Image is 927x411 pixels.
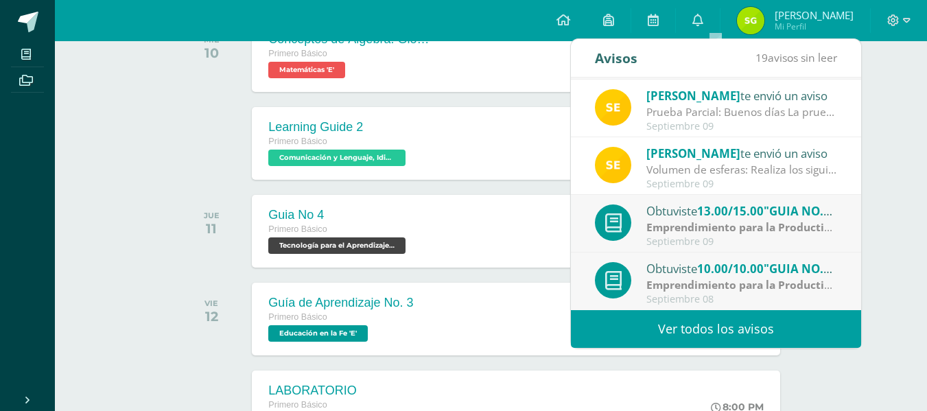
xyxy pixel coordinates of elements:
[697,261,764,277] span: 10.00/10.00
[595,39,637,77] div: Avisos
[646,162,837,178] div: Volumen de esferas: Realiza los siguientes ejercicios en tu cuaderno. Debes encontrar el volumen ...
[268,237,406,254] span: Tecnología para el Aprendizaje y la Comunicación (Informática) 'E'
[268,224,327,234] span: Primero Básico
[775,21,854,32] span: Mi Perfil
[268,325,368,342] span: Educación en la Fe 'E'
[571,310,861,348] a: Ver todos los avisos
[646,220,837,235] div: | Zona
[268,49,327,58] span: Primero Básico
[646,236,837,248] div: Septiembre 09
[755,50,768,65] span: 19
[268,312,327,322] span: Primero Básico
[646,86,837,104] div: te envió un aviso
[204,45,220,61] div: 10
[268,296,413,310] div: Guía de Aprendizaje No. 3
[697,203,764,219] span: 13.00/15.00
[764,203,836,219] span: "GUIA NO.1"
[268,150,406,166] span: Comunicación y Lenguaje, Idioma Extranjero Inglés 'E'
[646,202,837,220] div: Obtuviste en
[646,104,837,120] div: Prueba Parcial: Buenos días La prueba Parcial se realizará la próxima semana en los siguientes dí...
[204,298,218,308] div: VIE
[646,294,837,305] div: Septiembre 08
[646,277,854,292] strong: Emprendimiento para la Productividad
[268,208,409,222] div: Guia No 4
[268,137,327,146] span: Primero Básico
[268,384,409,398] div: LABORATORIO
[775,8,854,22] span: [PERSON_NAME]
[646,259,837,277] div: Obtuviste en
[268,120,409,134] div: Learning Guide 2
[268,400,327,410] span: Primero Básico
[204,220,220,237] div: 11
[755,50,837,65] span: avisos sin leer
[595,89,631,126] img: 03c2987289e60ca238394da5f82a525a.png
[204,211,220,220] div: JUE
[646,277,837,293] div: | Zona
[737,7,764,34] img: 8acaac60eb6b7a194adca9eb74a2ee25.png
[646,178,837,190] div: Septiembre 09
[646,88,740,104] span: [PERSON_NAME]
[204,308,218,325] div: 12
[646,220,854,235] strong: Emprendimiento para la Productividad
[595,147,631,183] img: 03c2987289e60ca238394da5f82a525a.png
[764,261,836,277] span: "GUIA NO.3"
[646,121,837,132] div: Septiembre 09
[646,145,740,161] span: [PERSON_NAME]
[646,144,837,162] div: te envió un aviso
[268,62,345,78] span: Matemáticas 'E'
